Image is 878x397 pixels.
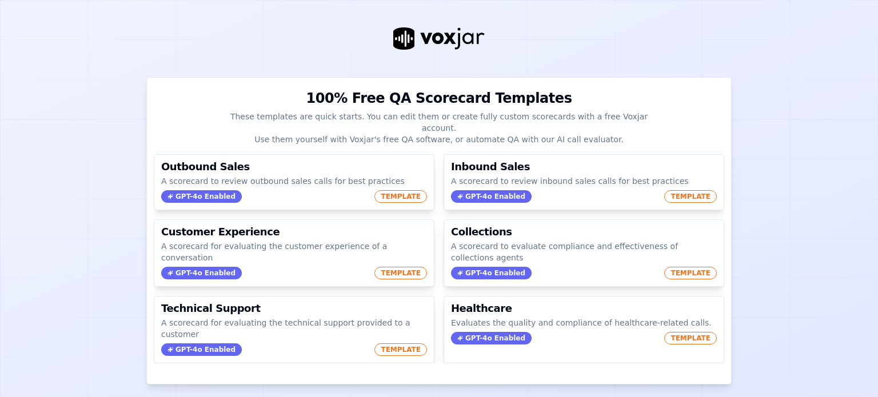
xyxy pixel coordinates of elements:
[451,227,717,237] h3: Collections
[451,240,717,263] p: A scorecard to evaluate compliance and effectiveness of collections agents
[161,303,427,314] h3: Technical Support
[161,267,242,279] span: GPT-4o Enabled
[374,343,427,356] span: TEMPLATE
[664,267,717,279] span: TEMPLATE
[664,332,717,344] span: TEMPLATE
[225,111,653,145] p: These templates are quick starts. You can edit them or create fully custom scorecards with a free...
[161,240,427,263] p: A scorecard for evaluating the customer experience of a conversation
[451,267,532,279] span: GPT-4o Enabled
[161,175,427,187] p: A scorecard to review outbound sales calls for best practices
[451,303,717,314] h3: Healthcare
[451,162,717,172] h3: Inbound Sales
[451,332,532,344] span: GPT-4o Enabled
[451,317,717,328] p: Evaluates the quality and compliance of healthcare-related calls.
[664,190,717,203] span: TEMPLATE
[161,343,242,356] span: GPT-4o Enabled
[306,89,572,107] h1: 100% Free QA Scorecard Templates
[161,162,427,172] h3: Outbound Sales
[451,175,717,187] p: A scorecard to review inbound sales calls for best practices
[451,190,532,203] span: GPT-4o Enabled
[393,27,485,50] img: voxjar logo
[161,227,427,237] h3: Customer Experience
[374,267,427,279] span: TEMPLATE
[374,190,427,203] span: TEMPLATE
[161,317,427,340] p: A scorecard for evaluating the technical support provided to a customer
[161,190,242,203] span: GPT-4o Enabled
